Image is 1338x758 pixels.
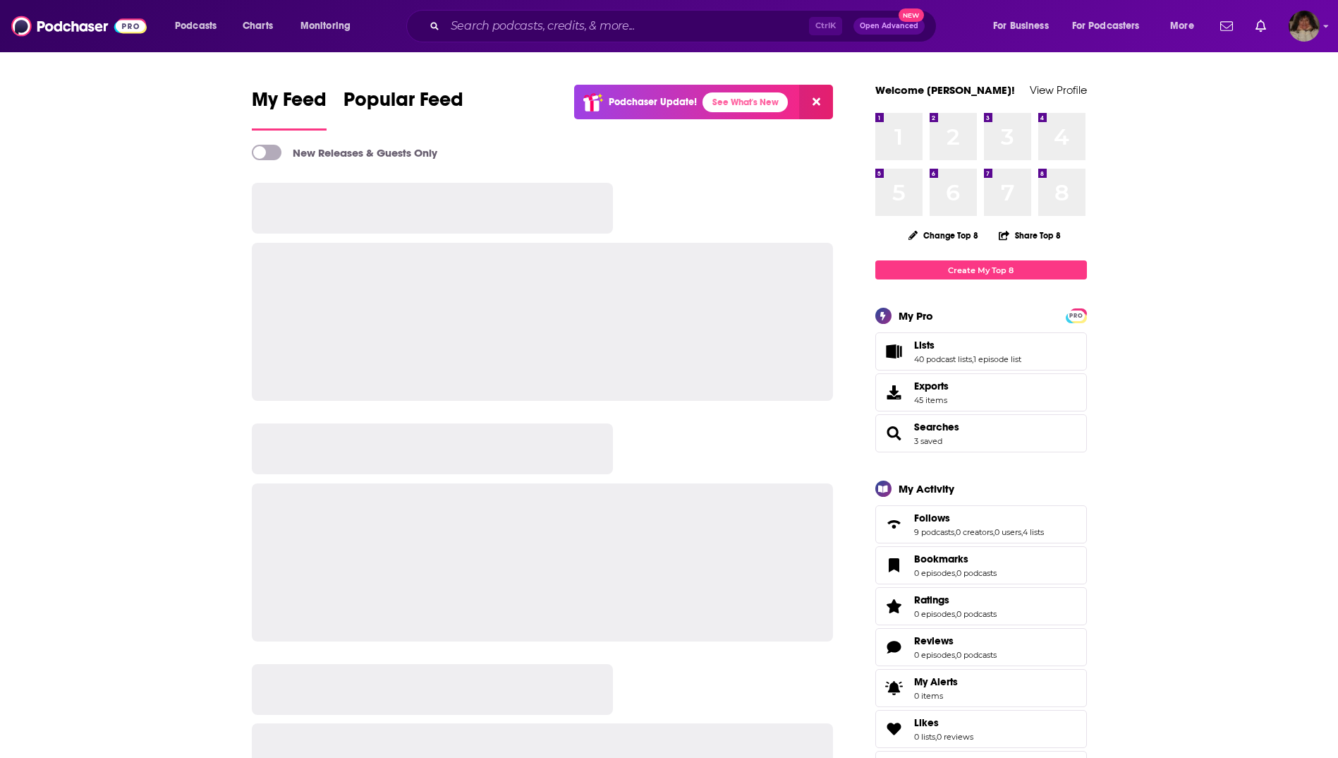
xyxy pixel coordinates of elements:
a: Searches [914,421,959,433]
a: Bookmarks [880,555,908,575]
img: Podchaser - Follow, Share and Rate Podcasts [11,13,147,40]
span: Ctrl K [809,17,842,35]
a: Show notifications dropdown [1250,14,1272,38]
a: 0 episodes [914,650,955,660]
a: Lists [914,339,1021,351]
span: Logged in as angelport [1289,11,1320,42]
span: My Feed [252,88,327,120]
span: Charts [243,16,273,36]
a: Show notifications dropdown [1215,14,1239,38]
a: Welcome [PERSON_NAME]! [875,83,1015,97]
a: 3 saved [914,436,942,446]
span: More [1170,16,1194,36]
button: Show profile menu [1289,11,1320,42]
span: Open Advanced [860,23,918,30]
p: Podchaser Update! [609,96,697,108]
span: Reviews [914,634,954,647]
span: Popular Feed [343,88,463,120]
button: Share Top 8 [998,222,1062,249]
span: For Business [993,16,1049,36]
a: Create My Top 8 [875,260,1087,279]
img: User Profile [1289,11,1320,42]
a: See What's New [703,92,788,112]
span: , [972,354,973,364]
a: 0 podcasts [956,609,997,619]
input: Search podcasts, credits, & more... [445,15,809,37]
span: , [993,527,995,537]
a: 0 podcasts [956,568,997,578]
a: New Releases & Guests Only [252,145,437,160]
span: 0 items [914,691,958,701]
span: Podcasts [175,16,217,36]
a: View Profile [1030,83,1087,97]
a: 0 lists [914,732,935,742]
span: Reviews [875,628,1087,666]
span: Lists [914,339,935,351]
a: Exports [875,373,1087,411]
button: open menu [1160,15,1212,37]
a: Ratings [914,594,997,606]
span: Bookmarks [914,553,968,565]
a: 0 episodes [914,568,955,578]
a: Lists [880,342,908,361]
a: Likes [914,716,973,729]
span: Ratings [914,594,949,606]
a: 0 podcasts [956,650,997,660]
span: Likes [875,710,1087,748]
a: 9 podcasts [914,527,954,537]
span: Exports [914,380,949,392]
button: open menu [165,15,235,37]
span: For Podcasters [1072,16,1140,36]
span: 45 items [914,395,949,405]
div: My Pro [899,309,933,323]
span: Follows [875,505,1087,543]
div: My Activity [899,482,954,495]
button: Open AdvancedNew [853,18,925,35]
a: Follows [880,515,908,534]
span: , [935,732,937,742]
span: Monitoring [300,16,351,36]
span: Lists [875,332,1087,371]
a: Popular Feed [343,88,463,131]
span: , [954,527,956,537]
a: My Alerts [875,669,1087,707]
a: 40 podcast lists [914,354,972,364]
span: New [899,8,924,22]
span: Follows [914,512,950,524]
span: , [1021,527,1023,537]
span: PRO [1068,311,1085,321]
span: , [955,609,956,619]
a: 0 reviews [937,732,973,742]
button: open menu [291,15,369,37]
button: open menu [983,15,1066,37]
a: 0 users [995,527,1021,537]
span: Exports [880,383,908,402]
span: My Alerts [914,675,958,688]
div: Search podcasts, credits, & more... [420,10,950,42]
span: My Alerts [880,678,908,698]
a: Bookmarks [914,553,997,565]
a: 1 episode list [973,354,1021,364]
a: Follows [914,512,1044,524]
span: Searches [875,414,1087,452]
a: Ratings [880,596,908,616]
a: 4 lists [1023,527,1044,537]
button: Change Top 8 [900,227,987,244]
a: Reviews [880,637,908,657]
span: , [955,568,956,578]
a: Charts [233,15,281,37]
a: PRO [1068,310,1085,320]
a: 0 episodes [914,609,955,619]
a: Reviews [914,634,997,647]
span: Likes [914,716,939,729]
span: Bookmarks [875,546,1087,584]
a: Likes [880,719,908,739]
a: Searches [880,423,908,443]
button: open menu [1063,15,1160,37]
span: , [955,650,956,660]
span: Ratings [875,587,1087,625]
a: 0 creators [956,527,993,537]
